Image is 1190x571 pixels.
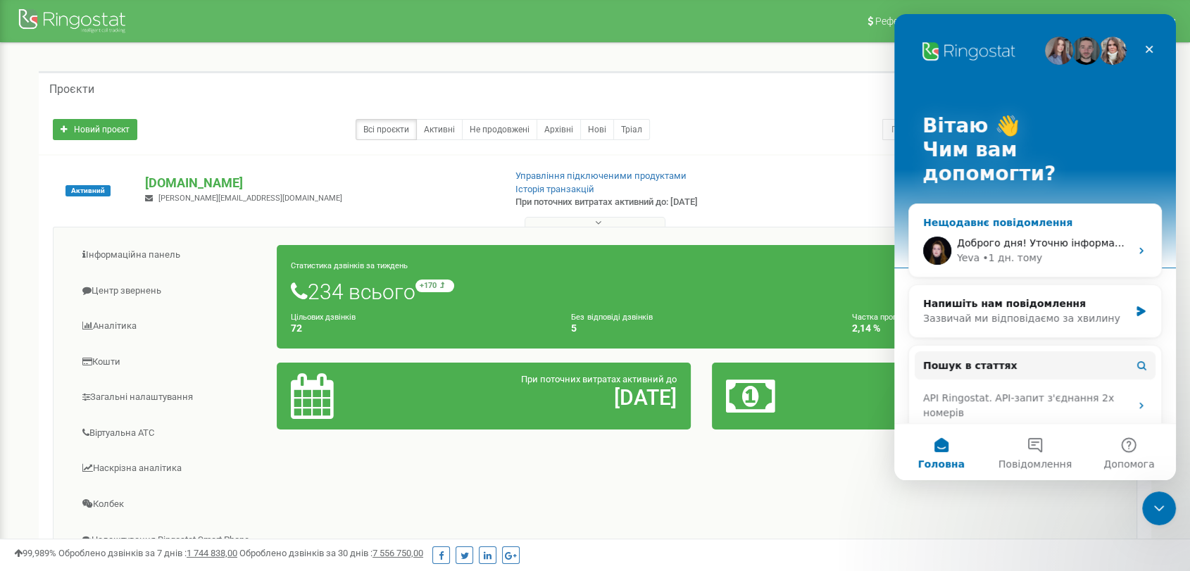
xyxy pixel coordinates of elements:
h2: 29,87 $ [862,386,1112,409]
u: 7 556 750,00 [372,548,423,558]
div: Yeva [63,237,85,251]
span: Доброго дня! Уточню інформацію та повернусь до вас з відповіддю 😊 [63,223,430,234]
h4: 2,14 % [852,323,1112,334]
h5: Проєкти [49,83,94,96]
div: Закрити [242,23,268,48]
button: Допомога [188,410,282,466]
p: При поточних витратах активний до: [DATE] [515,196,771,209]
span: Пошук в статтях [29,344,123,359]
div: • 1 дн. тому [88,237,148,251]
div: Зазвичай ми відповідаємо за хвилину [29,297,235,312]
a: Активні [416,119,463,140]
small: Частка пропущених дзвінків [852,313,956,322]
small: Цільових дзвінків [291,313,356,322]
iframe: Intercom live chat [1142,491,1176,525]
h1: 234 всього [291,280,1112,303]
a: Всі проєкти [356,119,417,140]
a: Наскрізна аналітика [64,451,277,486]
a: Центр звернень [64,274,277,308]
a: Управління підключеними продуктами [515,170,687,181]
a: Нові [580,119,614,140]
h2: [DATE] [426,386,676,409]
button: Пошук в статтях [20,337,261,365]
div: Напишіть нам повідомленняЗазвичай ми відповідаємо за хвилину [14,270,268,324]
div: Напишіть нам повідомлення [29,282,235,297]
iframe: Intercom live chat [894,14,1176,480]
u: 1 744 838,00 [187,548,237,558]
h4: 72 [291,323,551,334]
span: Повідомлення [104,445,177,455]
span: Оброблено дзвінків за 7 днів : [58,548,237,558]
span: 99,989% [14,548,56,558]
span: Реферальна програма [875,15,979,27]
a: Тріал [613,119,650,140]
a: Колбек [64,487,277,522]
a: Новий проєкт [53,119,137,140]
a: Налаштування Ringostat Smart Phone [64,523,277,558]
button: Повідомлення [94,410,187,466]
a: Кошти [64,345,277,379]
small: +170 [415,280,454,292]
a: Віртуальна АТС [64,416,277,451]
small: Статистика дзвінків за тиждень [291,261,408,270]
span: Активний [65,185,111,196]
span: Оброблено дзвінків за 30 днів : [239,548,423,558]
span: При поточних витратах активний до [521,374,677,384]
div: API Ringostat. API-запит з'єднання 2х номерів [20,371,261,412]
div: API Ringostat. API-запит з'єднання 2х номерів [29,377,236,406]
h4: 5 [571,323,831,334]
a: Інформаційна панель [64,238,277,272]
input: Пошук [882,119,1075,140]
a: Загальні налаштування [64,380,277,415]
span: Допомога [209,445,260,455]
span: Головна [23,445,70,455]
small: Без відповіді дзвінків [571,313,652,322]
a: Аналiтика [64,309,277,344]
a: Історія транзакцій [515,184,594,194]
a: Не продовжені [462,119,537,140]
span: [PERSON_NAME][EMAIL_ADDRESS][DOMAIN_NAME] [158,194,342,203]
p: [DOMAIN_NAME] [145,174,492,192]
a: Архівні [537,119,581,140]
